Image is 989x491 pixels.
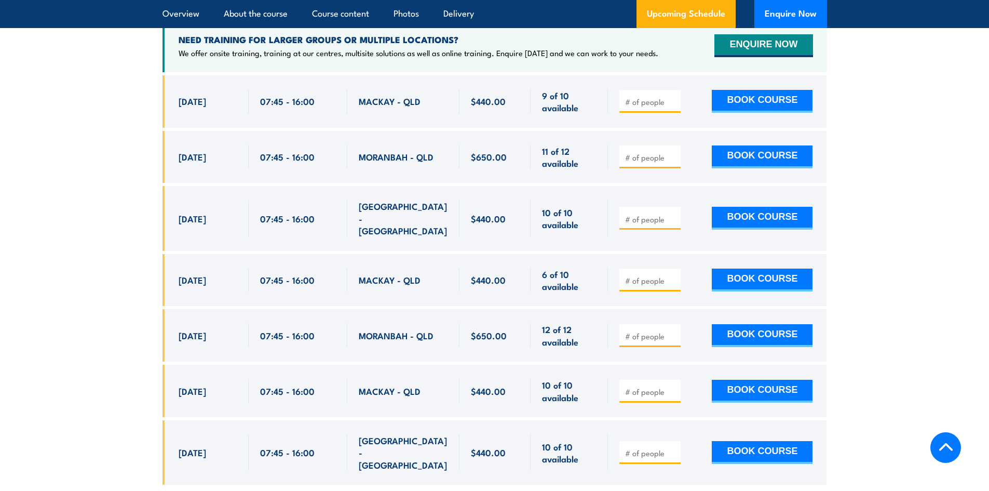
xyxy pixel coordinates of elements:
span: [DATE] [179,274,206,286]
span: 07:45 - 16:00 [260,213,315,224]
span: MACKAY - QLD [359,274,421,286]
span: [GEOGRAPHIC_DATA] - [GEOGRAPHIC_DATA] [359,434,448,471]
p: We offer onsite training, training at our centres, multisite solutions as well as online training... [179,48,658,58]
span: $440.00 [471,446,506,458]
span: MACKAY - QLD [359,95,421,107]
span: $440.00 [471,385,506,397]
input: # of people [625,331,677,341]
span: 9 of 10 available [542,89,597,114]
button: ENQUIRE NOW [714,34,812,57]
input: # of people [625,97,677,107]
button: BOOK COURSE [712,380,812,403]
span: 12 of 12 available [542,323,597,348]
button: BOOK COURSE [712,145,812,168]
button: BOOK COURSE [712,441,812,464]
span: [DATE] [179,385,206,397]
input: # of people [625,448,677,458]
button: BOOK COURSE [712,269,812,291]
span: MORANBAH - QLD [359,151,433,163]
span: 11 of 12 available [542,145,597,169]
button: BOOK COURSE [712,90,812,113]
span: 07:45 - 16:00 [260,446,315,458]
span: [DATE] [179,151,206,163]
span: 07:45 - 16:00 [260,95,315,107]
span: $440.00 [471,274,506,286]
span: $650.00 [471,329,507,341]
span: [GEOGRAPHIC_DATA] - [GEOGRAPHIC_DATA] [359,200,448,236]
input: # of people [625,387,677,397]
span: 10 of 10 available [542,379,597,403]
input: # of people [625,214,677,224]
span: 07:45 - 16:00 [260,151,315,163]
button: BOOK COURSE [712,207,812,230]
span: [DATE] [179,329,206,341]
input: # of people [625,152,677,163]
button: BOOK COURSE [712,324,812,347]
h4: NEED TRAINING FOR LARGER GROUPS OR MULTIPLE LOCATIONS? [179,34,658,45]
span: 10 of 10 available [542,206,597,231]
span: $440.00 [471,213,506,224]
span: [DATE] [179,95,206,107]
span: 6 of 10 available [542,268,597,293]
span: [DATE] [179,213,206,224]
span: 07:45 - 16:00 [260,274,315,286]
span: [DATE] [179,446,206,458]
span: MACKAY - QLD [359,385,421,397]
span: 07:45 - 16:00 [260,385,315,397]
span: 07:45 - 16:00 [260,329,315,341]
input: # of people [625,275,677,286]
span: $650.00 [471,151,507,163]
span: 10 of 10 available [542,441,597,465]
span: MORANBAH - QLD [359,329,433,341]
span: $440.00 [471,95,506,107]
